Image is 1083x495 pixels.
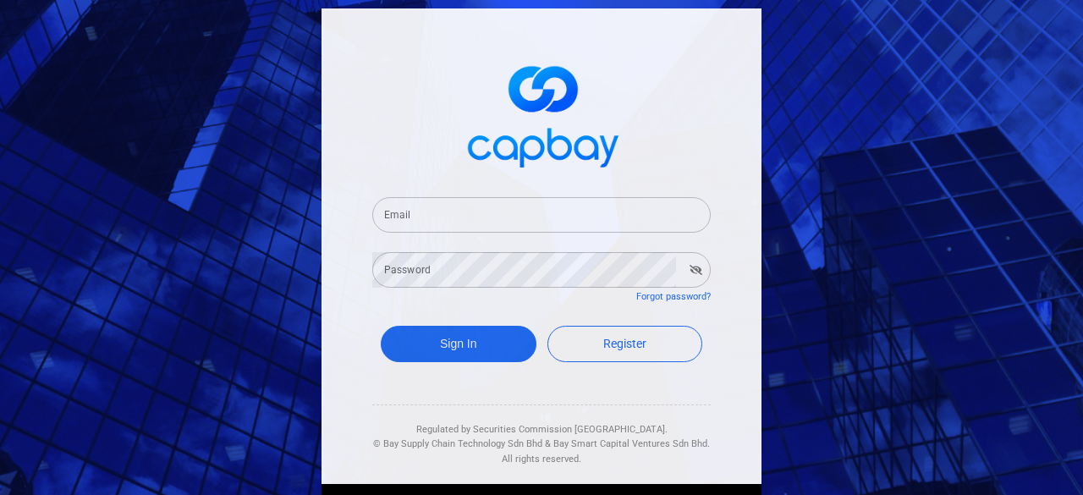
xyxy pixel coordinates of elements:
[373,438,542,449] span: © Bay Supply Chain Technology Sdn Bhd
[636,291,711,302] a: Forgot password?
[457,51,626,177] img: logo
[547,326,703,362] a: Register
[553,438,710,449] span: Bay Smart Capital Ventures Sdn Bhd.
[381,326,536,362] button: Sign In
[603,337,646,350] span: Register
[372,405,711,467] div: Regulated by Securities Commission [GEOGRAPHIC_DATA]. & All rights reserved.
